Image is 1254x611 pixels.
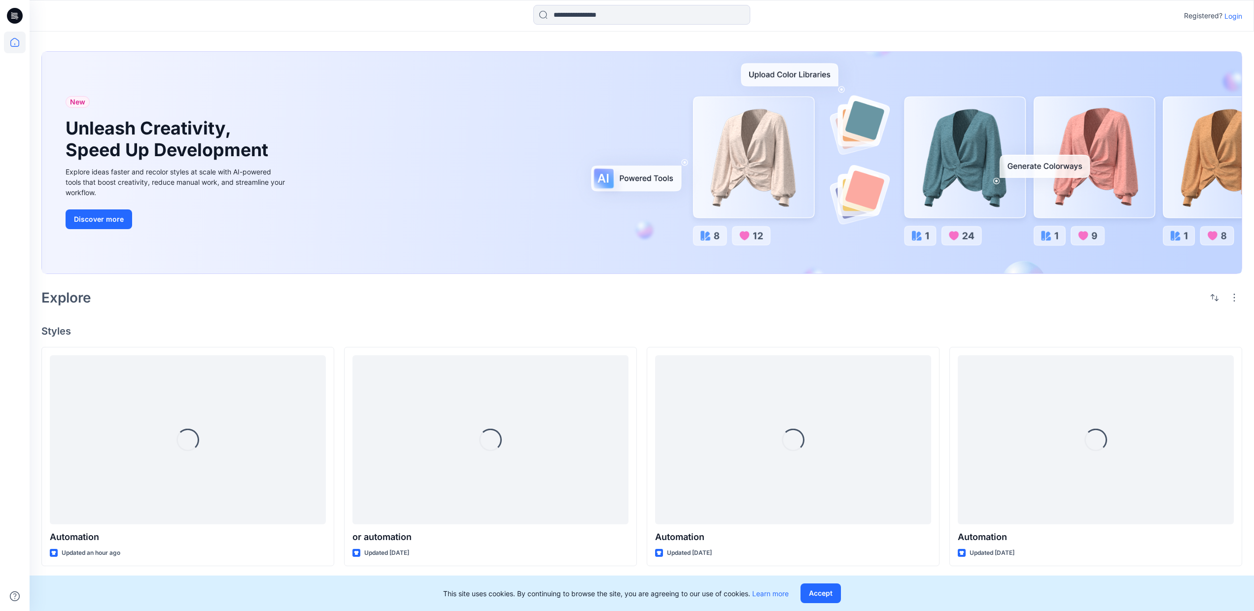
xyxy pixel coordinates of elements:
h1: Unleash Creativity, Speed Up Development [66,118,273,160]
a: Discover more [66,209,287,229]
h4: Styles [41,325,1242,337]
h2: Explore [41,290,91,305]
p: Automation [655,530,931,544]
button: Discover more [66,209,132,229]
p: Updated [DATE] [364,548,409,558]
p: Updated [DATE] [667,548,712,558]
p: Updated an hour ago [62,548,120,558]
p: Registered? [1184,10,1222,22]
span: New [70,96,85,108]
button: Accept [801,583,841,603]
div: Explore ideas faster and recolor styles at scale with AI-powered tools that boost creativity, red... [66,167,287,198]
p: This site uses cookies. By continuing to browse the site, you are agreeing to our use of cookies. [443,588,789,599]
a: Learn more [752,589,789,598]
p: Automation [958,530,1234,544]
p: Login [1224,11,1242,21]
p: or automation [352,530,628,544]
p: Updated [DATE] [970,548,1014,558]
p: Automation [50,530,326,544]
